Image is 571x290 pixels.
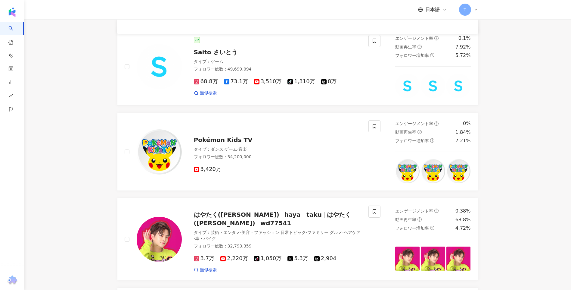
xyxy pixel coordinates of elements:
[328,230,330,235] span: ·
[463,120,470,127] div: 0%
[194,49,237,56] span: Saito さいとう
[195,236,216,241] span: 車・バイク
[395,130,416,134] span: 動画再生率
[455,208,471,214] div: 0.38%
[455,44,471,50] div: 7.92%
[314,255,337,262] span: 2,904
[446,159,471,184] img: post-image
[455,137,471,144] div: 7.21%
[455,216,471,223] div: 68.8%
[284,211,322,218] span: haya__taku
[287,255,308,262] span: 5.3万
[117,27,478,106] a: KOL AvatarSaito さいとうタイプ：ゲームフォロワー総数：49,699,09468.8万73.1万3,510万1,310万8万類似検索エンゲージメント率question-circle...
[8,90,13,103] span: rise
[194,166,222,172] span: 3,420万
[395,159,420,184] img: post-image
[395,247,420,271] img: post-image
[287,78,315,85] span: 1,310万
[395,44,416,49] span: 動画再生率
[194,147,362,153] div: タイプ ：
[211,147,223,152] span: ダンス
[395,74,420,98] img: post-image
[395,53,429,58] span: フォロワー増加率
[194,66,362,72] div: フォロワー総数 ： 49,699,094
[237,147,238,152] span: ·
[434,121,439,126] span: question-circle
[395,226,429,231] span: フォロワー増加率
[117,113,478,191] a: KOL AvatarPokémon Kids TVタイプ：ダンス·ゲーム·音楽フォロワー総数：34,200,0003,420万エンゲージメント率question-circle0%動画再生率que...
[455,52,471,59] div: 5.72%
[446,74,471,98] img: post-image
[211,59,223,64] span: ゲーム
[342,230,343,235] span: ·
[240,230,241,235] span: ·
[307,230,328,235] span: ファミリー
[455,225,471,232] div: 4.72%
[395,121,433,126] span: エンゲージメント率
[194,78,218,85] span: 68.8万
[254,78,282,85] span: 3,510万
[430,138,434,143] span: question-circle
[395,138,429,143] span: フォロワー増加率
[281,230,306,235] span: 日常トピック
[430,226,434,230] span: question-circle
[6,276,18,285] img: chrome extension
[194,243,362,249] div: フォロワー総数 ： 32,793,359
[395,36,433,41] span: エンゲージメント率
[194,236,195,241] span: ·
[395,209,433,213] span: エンゲージメント率
[194,267,217,273] a: 類似検索
[117,198,478,280] a: KOL Avatarはやたく([PERSON_NAME])haya__takuはやたく([PERSON_NAME])wd77541タイプ：芸術・エンタメ·美容・ファッション·日常トピック·ファミ...
[211,230,240,235] span: 芸術・エンタメ
[194,230,362,241] div: タイプ ：
[254,255,282,262] span: 1,050万
[446,247,471,271] img: post-image
[137,217,182,262] img: KOL Avatar
[8,22,20,87] a: search
[279,230,281,235] span: ·
[194,90,217,96] a: 類似検索
[224,78,248,85] span: 73.1万
[194,211,279,218] span: はやたく([PERSON_NAME])
[225,147,237,152] span: ゲーム
[417,130,422,134] span: question-circle
[321,78,337,85] span: 8万
[344,230,361,235] span: ヘアケア
[137,44,182,89] img: KOL Avatar
[417,217,422,222] span: question-circle
[194,154,362,160] div: フォロワー総数 ： 34,200,000
[421,74,445,98] img: post-image
[425,6,440,13] span: 日本語
[241,230,279,235] span: 美容・ファッション
[223,147,225,152] span: ·
[260,219,291,227] span: wd77541
[455,129,471,136] div: 1.84%
[200,90,217,96] span: 類似検索
[306,230,307,235] span: ·
[421,247,445,271] img: post-image
[330,230,342,235] span: グルメ
[194,136,253,143] span: Pokémon Kids TV
[200,267,217,273] span: 類似検索
[220,255,248,262] span: 2,220万
[421,159,445,184] img: post-image
[430,53,434,57] span: question-circle
[417,45,422,49] span: question-circle
[434,36,439,40] span: question-circle
[7,7,17,17] img: logo icon
[395,217,416,222] span: 動画再生率
[238,147,247,152] span: 音楽
[458,35,471,42] div: 0.1%
[464,6,466,13] span: T
[194,59,362,65] div: タイプ ：
[434,209,439,213] span: question-circle
[194,255,215,262] span: 3.7万
[137,129,182,175] img: KOL Avatar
